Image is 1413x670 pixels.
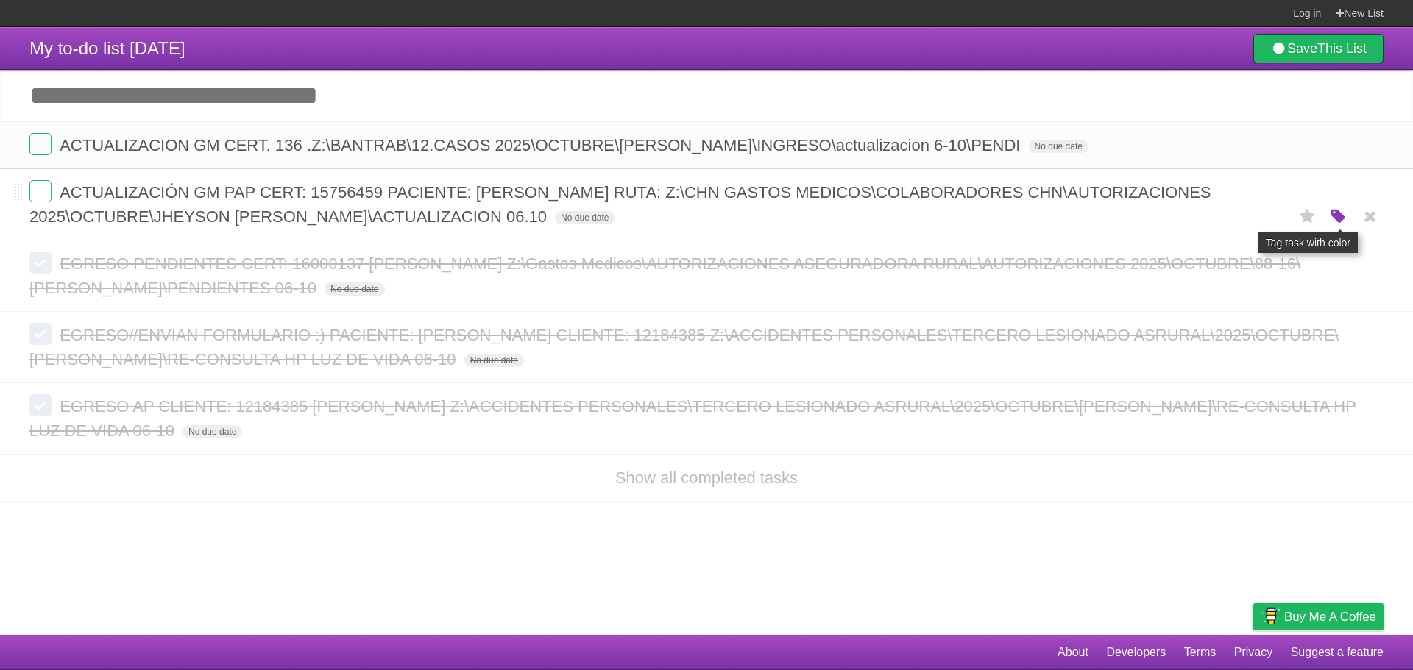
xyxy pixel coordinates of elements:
label: Done [29,252,52,274]
label: Done [29,180,52,202]
span: My to-do list [DATE] [29,38,185,58]
label: Done [29,394,52,416]
img: Buy me a coffee [1261,604,1281,629]
span: ACTUALIZACIÓN GM PAP CERT: 15756459 PACIENTE: [PERSON_NAME] RUTA: Z:\CHN GASTOS MEDICOS\COLABORAD... [29,183,1211,226]
a: Terms [1184,638,1217,666]
a: Suggest a feature [1291,638,1384,666]
span: ACTUALIZACION GM CERT. 136 .Z:\BANTRAB\12.CASOS 2025\OCTUBRE\[PERSON_NAME]\INGRESO\actualizacion ... [60,136,1024,154]
b: This List [1317,41,1367,56]
span: No due date [464,354,524,367]
a: Buy me a coffee [1253,603,1384,630]
label: Done [29,133,52,155]
span: No due date [325,282,384,296]
a: About [1058,638,1088,666]
span: EGRESO PENDIENTES CERT: 16000137 [PERSON_NAME] Z:\Gastos Medicos\AUTORIZACIONES ASEGURADORA RURAL... [29,254,1300,297]
a: SaveThis List [1253,34,1384,63]
label: Star task [1294,204,1322,229]
span: EGRESO AP CLIENTE: 12184385 [PERSON_NAME] Z:\ACCIDENTES PERSONALES\TERCERO LESIONADO ASRURAL\2025... [29,397,1356,440]
a: Privacy [1234,638,1272,666]
span: No due date [1029,140,1088,153]
span: No due date [183,425,242,438]
span: EGRESO//ENVIAN FORMULARIO :) PACIENTE: [PERSON_NAME] CLIENTE: 12184385 Z:\ACCIDENTES PERSONALES\T... [29,326,1339,368]
span: Buy me a coffee [1284,604,1376,630]
span: No due date [555,211,615,224]
label: Done [29,323,52,345]
a: Developers [1106,638,1166,666]
a: Show all completed tasks [615,468,798,487]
